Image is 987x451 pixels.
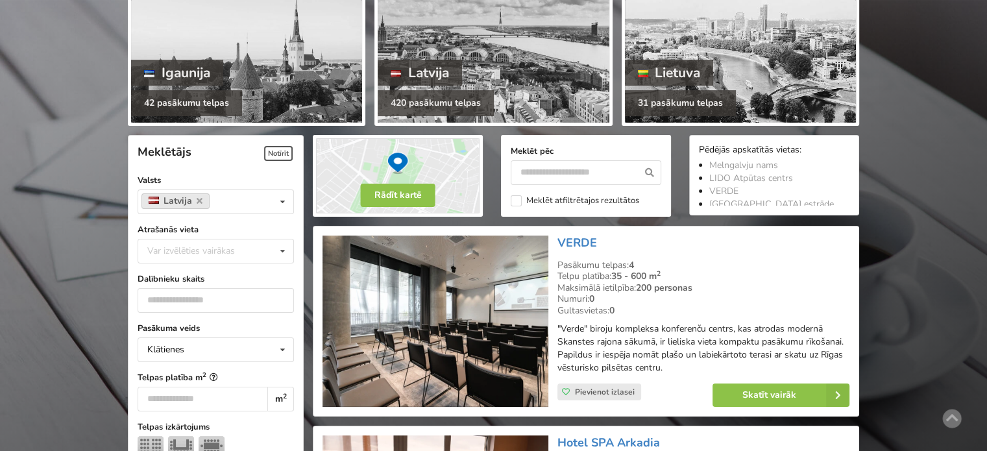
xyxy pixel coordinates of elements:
[557,435,660,450] a: Hotel SPA Arkadia
[557,323,849,374] p: "Verde" biroju kompleksa konferenču centrs, kas atrodas modernā Skanstes rajona sākumā, ir lielis...
[611,270,661,282] strong: 35 - 600 m
[138,322,294,335] label: Pasākuma veids
[657,269,661,278] sup: 2
[138,371,294,384] label: Telpas platība m
[361,184,435,207] button: Rādīt kartē
[138,273,294,286] label: Dalībnieku skaits
[138,174,294,187] label: Valsts
[378,60,462,86] div: Latvija
[202,371,206,379] sup: 2
[625,90,736,116] div: 31 pasākumu telpas
[511,195,639,206] label: Meklēt atfiltrētajos rezultātos
[709,198,834,210] a: [GEOGRAPHIC_DATA] estrāde
[629,259,634,271] strong: 4
[609,304,615,317] strong: 0
[141,193,210,209] a: Latvija
[138,144,191,160] span: Meklētājs
[131,60,223,86] div: Igaunija
[557,271,849,282] div: Telpu platība:
[713,384,849,407] a: Skatīt vairāk
[709,159,778,171] a: Melngalvju nams
[267,387,294,411] div: m
[557,282,849,294] div: Maksimālā ietilpība:
[147,345,184,354] div: Klātienes
[511,145,661,158] label: Meklēt pēc
[283,391,287,401] sup: 2
[138,223,294,236] label: Atrašanās vieta
[709,172,793,184] a: LIDO Atpūtas centrs
[636,282,692,294] strong: 200 personas
[625,60,714,86] div: Lietuva
[589,293,594,305] strong: 0
[313,135,483,217] img: Rādīt kartē
[323,236,548,408] img: Konferenču centrs | Rīga | VERDE
[575,387,635,397] span: Pievienot izlasei
[557,293,849,305] div: Numuri:
[557,235,597,250] a: VERDE
[144,243,264,258] div: Var izvēlēties vairākas
[138,421,294,433] label: Telpas izkārtojums
[709,185,738,197] a: VERDE
[131,90,242,116] div: 42 pasākumu telpas
[264,146,293,161] span: Notīrīt
[378,90,494,116] div: 420 pasākumu telpas
[699,145,849,157] div: Pēdējās apskatītās vietas:
[557,305,849,317] div: Gultasvietas:
[557,260,849,271] div: Pasākumu telpas:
